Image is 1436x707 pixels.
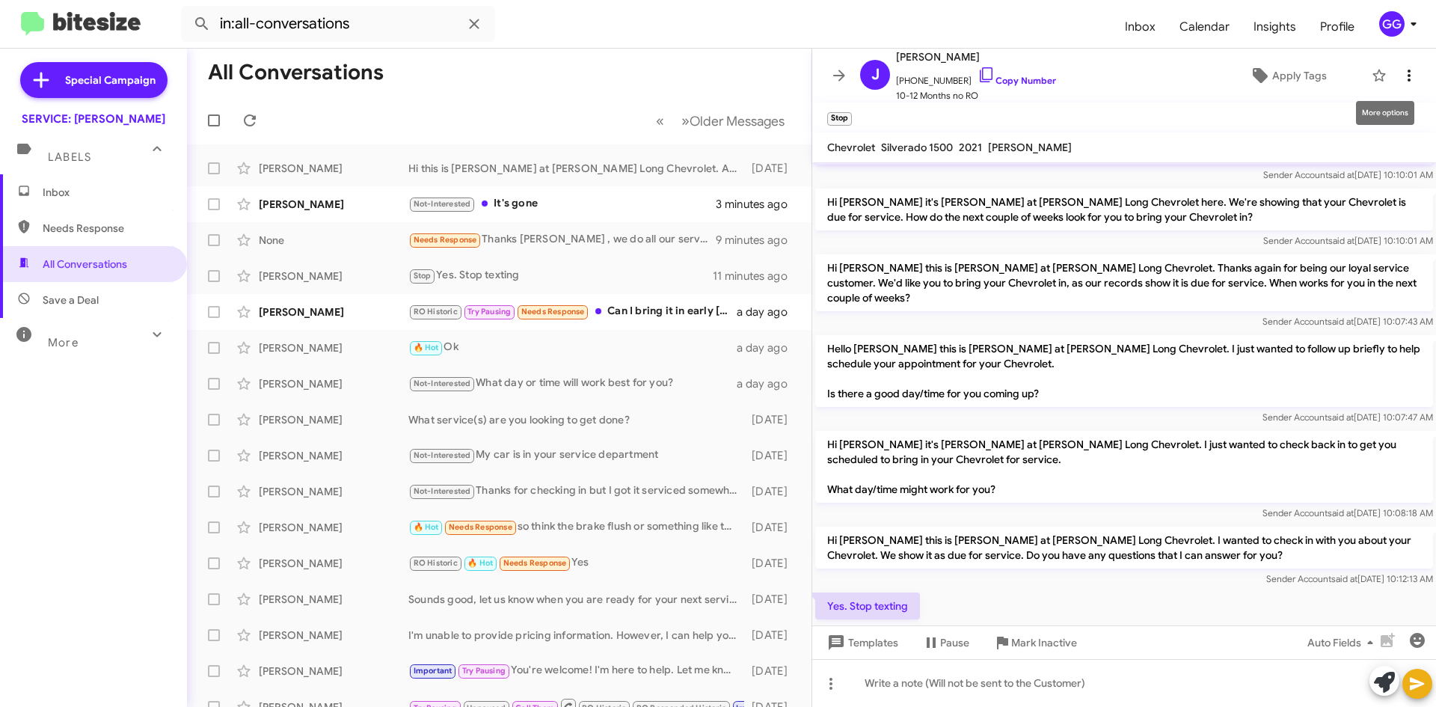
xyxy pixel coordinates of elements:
div: [PERSON_NAME] [259,376,408,391]
span: Chevrolet [827,141,875,154]
div: Ok [408,339,737,356]
div: Yes. Stop texting [408,267,713,284]
span: said at [1328,169,1354,180]
button: Apply Tags [1211,62,1364,89]
div: [PERSON_NAME] [259,269,408,284]
button: Pause [910,629,981,656]
span: Not-Interested [414,379,471,388]
a: Insights [1242,5,1308,49]
div: [DATE] [744,484,800,499]
span: Try Pausing [467,307,511,316]
span: 🔥 Hot [414,343,439,352]
span: said at [1328,507,1354,518]
div: [PERSON_NAME] [259,304,408,319]
span: 🔥 Hot [467,558,493,568]
span: Templates [824,629,898,656]
div: [PERSON_NAME] [259,664,408,679]
div: I'm unable to provide pricing information. However, I can help you schedule an appointment for yo... [408,628,744,643]
div: [PERSON_NAME] [259,556,408,571]
p: Hi [PERSON_NAME] this is [PERSON_NAME] at [PERSON_NAME] Long Chevrolet. Thanks again for being ou... [815,254,1433,311]
span: Not-Interested [414,450,471,460]
a: Copy Number [978,75,1056,86]
a: Inbox [1113,5,1167,49]
a: Profile [1308,5,1366,49]
span: [DATE] 10:13:13 AM [815,624,891,635]
span: Sender Account [DATE] 10:10:01 AM [1263,169,1433,180]
span: 2021 [959,141,982,154]
div: SERVICE: [PERSON_NAME] [22,111,165,126]
span: J [871,63,880,87]
div: [DATE] [744,520,800,535]
div: 11 minutes ago [713,269,800,284]
button: GG [1366,11,1420,37]
div: [DATE] [744,628,800,643]
div: [DATE] [744,592,800,607]
div: What service(s) are you looking to get done? [408,412,744,427]
span: Not-Interested [414,486,471,496]
div: None [259,233,408,248]
div: Thanks [PERSON_NAME] , we do all our service on our fleet card [408,231,716,248]
div: Hi this is [PERSON_NAME] at [PERSON_NAME] Long Chevrolet. Are you still driving your Chevrolet? O... [408,161,744,176]
div: Can I bring it in early [DATE] morning (the 23rd) for an oil change? Also, will someone be able t... [408,303,737,320]
div: [PERSON_NAME] [259,412,408,427]
span: 🔥 Hot [414,522,439,532]
span: Sender Account [DATE] 10:07:43 AM [1262,316,1433,327]
div: a day ago [737,304,800,319]
div: so think the brake flush or something like that [408,518,744,536]
small: Stop [827,112,852,126]
span: Needs Response [414,235,477,245]
div: a day ago [737,376,800,391]
div: More options [1356,101,1414,125]
button: Mark Inactive [981,629,1089,656]
span: Stop [414,271,432,281]
div: [PERSON_NAME] [259,520,408,535]
span: Needs Response [43,221,170,236]
p: Hi [PERSON_NAME] it's [PERSON_NAME] at [PERSON_NAME] Long Chevrolet. I just wanted to check back ... [815,431,1433,503]
div: What day or time will work best for you? [408,375,737,392]
div: My car is in your service department [408,447,744,464]
div: 9 minutes ago [716,233,800,248]
span: Labels [48,150,91,164]
div: [PERSON_NAME] [259,628,408,643]
span: 10-12 Months no RO [896,88,1056,103]
span: Special Campaign [65,73,156,88]
span: Inbox [43,185,170,200]
div: [PERSON_NAME] [259,197,408,212]
nav: Page navigation example [648,105,794,136]
span: Sender Account [DATE] 10:10:01 AM [1263,235,1433,246]
div: [PERSON_NAME] [259,484,408,499]
p: Hi [PERSON_NAME] it's [PERSON_NAME] at [PERSON_NAME] Long Chevrolet here. We're showing that your... [815,189,1433,230]
span: said at [1328,411,1354,423]
div: [PERSON_NAME] [259,592,408,607]
span: » [681,111,690,130]
p: Hello [PERSON_NAME] this is [PERSON_NAME] at [PERSON_NAME] Long Chevrolet. I just wanted to follo... [815,335,1433,407]
a: Calendar [1167,5,1242,49]
span: Save a Deal [43,293,99,307]
span: All Conversations [43,257,127,272]
button: Previous [647,105,673,136]
a: Special Campaign [20,62,168,98]
span: said at [1331,573,1357,584]
div: [PERSON_NAME] [259,161,408,176]
span: Needs Response [449,522,512,532]
span: Older Messages [690,113,785,129]
span: Auto Fields [1307,629,1379,656]
span: Not-Interested [414,199,471,209]
input: Search [181,6,495,42]
div: 3 minutes ago [716,197,800,212]
span: RO Historic [414,558,458,568]
span: Sender Account [DATE] 10:08:18 AM [1262,507,1433,518]
div: GG [1379,11,1405,37]
div: a day ago [737,340,800,355]
span: More [48,336,79,349]
span: Needs Response [503,558,567,568]
span: Pause [940,629,969,656]
span: Sender Account [DATE] 10:07:47 AM [1262,411,1433,423]
div: It's gone [408,195,716,212]
div: [PERSON_NAME] [259,340,408,355]
div: [PERSON_NAME] [259,448,408,463]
